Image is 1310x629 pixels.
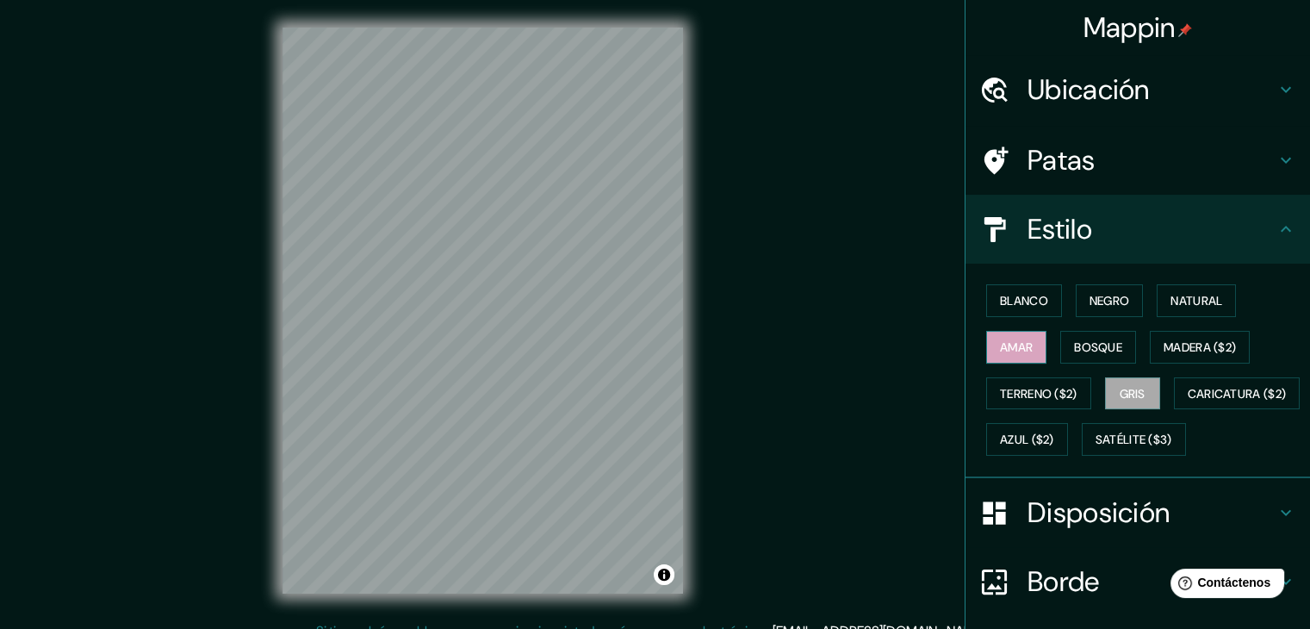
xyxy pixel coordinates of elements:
font: Terreno ($2) [1000,386,1077,402]
font: Borde [1028,564,1100,600]
font: Estilo [1028,211,1092,247]
button: Gris [1105,377,1160,410]
button: Negro [1076,284,1144,317]
button: Natural [1157,284,1236,317]
button: Amar [986,331,1046,364]
font: Disposición [1028,495,1170,531]
button: Terreno ($2) [986,377,1091,410]
button: Activar o desactivar atribución [654,564,674,585]
font: Amar [1000,339,1033,355]
font: Negro [1090,293,1130,308]
div: Borde [965,547,1310,616]
div: Ubicación [965,55,1310,124]
font: Mappin [1083,9,1176,46]
font: Bosque [1074,339,1122,355]
font: Azul ($2) [1000,433,1054,448]
button: Satélite ($3) [1082,423,1186,456]
font: Ubicación [1028,72,1150,108]
button: Caricatura ($2) [1174,377,1301,410]
iframe: Lanzador de widgets de ayuda [1157,562,1291,610]
canvas: Mapa [282,28,683,594]
div: Disposición [965,478,1310,547]
button: Madera ($2) [1150,331,1250,364]
div: Patas [965,126,1310,195]
font: Natural [1170,293,1222,308]
font: Blanco [1000,293,1048,308]
button: Bosque [1060,331,1136,364]
font: Patas [1028,142,1096,178]
button: Blanco [986,284,1062,317]
img: pin-icon.png [1178,23,1192,37]
font: Gris [1120,386,1145,402]
font: Madera ($2) [1164,339,1236,355]
button: Azul ($2) [986,423,1068,456]
font: Satélite ($3) [1096,433,1172,448]
font: Caricatura ($2) [1188,386,1287,402]
div: Estilo [965,195,1310,264]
